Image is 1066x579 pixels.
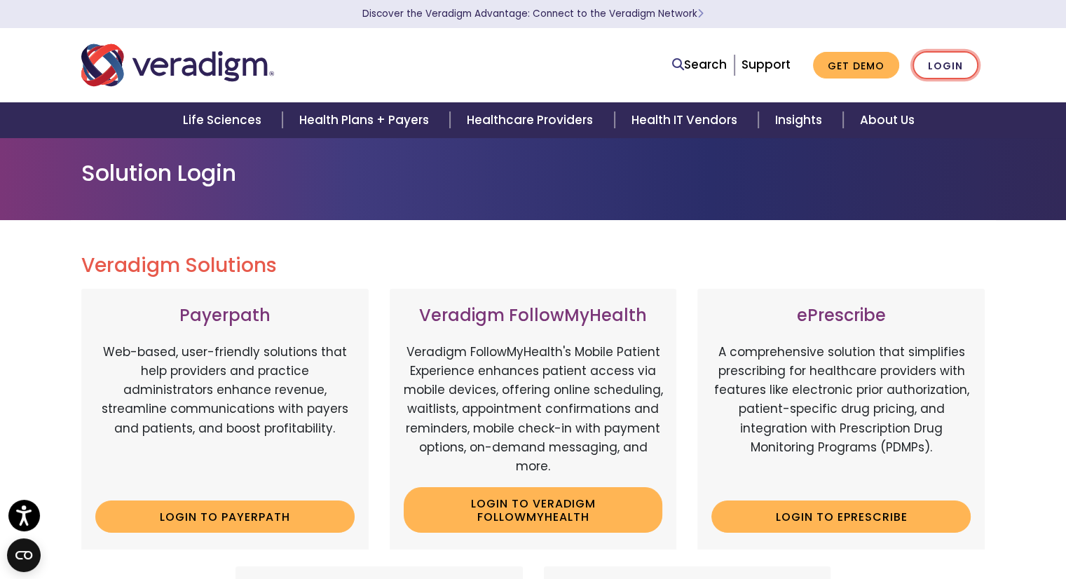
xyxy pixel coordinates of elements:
p: Veradigm FollowMyHealth's Mobile Patient Experience enhances patient access via mobile devices, o... [404,343,663,476]
p: A comprehensive solution that simplifies prescribing for healthcare providers with features like ... [711,343,971,490]
p: Web-based, user-friendly solutions that help providers and practice administrators enhance revenu... [95,343,355,490]
h1: Solution Login [81,160,985,186]
a: Health IT Vendors [615,102,758,138]
a: Login to Veradigm FollowMyHealth [404,487,663,533]
a: Discover the Veradigm Advantage: Connect to the Veradigm NetworkLearn More [362,7,704,20]
span: Learn More [697,7,704,20]
a: About Us [843,102,931,138]
a: Login to ePrescribe [711,500,971,533]
a: Insights [758,102,843,138]
h3: Veradigm FollowMyHealth [404,306,663,326]
h2: Veradigm Solutions [81,254,985,278]
a: Healthcare Providers [450,102,614,138]
a: Login [913,51,978,80]
a: Support [742,56,791,73]
img: Veradigm logo [81,42,274,88]
h3: ePrescribe [711,306,971,326]
a: Life Sciences [166,102,282,138]
a: Login to Payerpath [95,500,355,533]
h3: Payerpath [95,306,355,326]
a: Search [672,55,727,74]
a: Health Plans + Payers [282,102,450,138]
a: Get Demo [813,52,899,79]
button: Open CMP widget [7,538,41,572]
